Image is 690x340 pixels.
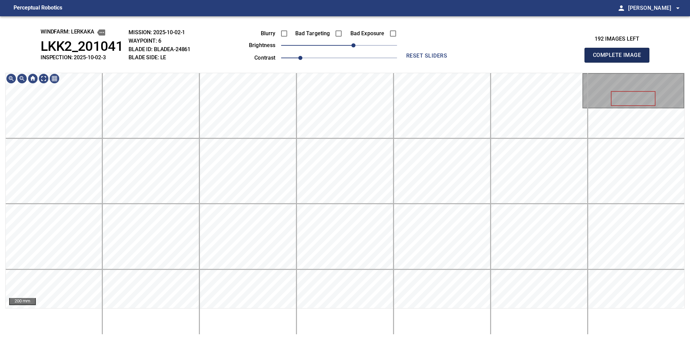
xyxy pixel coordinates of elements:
[674,4,682,12] span: arrow_drop_down
[17,73,27,84] div: Zoom out
[41,28,123,37] h2: windfarm: Lerkaka
[27,73,38,84] div: Go home
[41,39,123,55] h1: LKK2_201041
[584,48,649,63] button: Complete Image
[592,50,642,60] span: Complete Image
[402,51,451,61] span: reset sliders
[625,1,682,15] button: [PERSON_NAME]
[38,73,49,84] div: Toggle full page
[238,31,276,36] label: Blurry
[129,38,190,44] h2: WAYPOINT: 6
[41,54,123,61] h2: INSPECTION: 2025-10-02-3
[238,43,276,48] label: brightness
[292,31,330,36] label: Bad Targeting
[97,28,105,37] button: copy message details
[129,54,190,61] h2: BLADE SIDE: LE
[238,55,276,61] label: contrast
[129,29,190,36] h2: MISSION: 2025-10-02-1
[347,31,385,36] label: Bad Exposure
[129,46,190,52] h2: BLADE ID: bladeA-24861
[14,3,62,14] figcaption: Perceptual Robotics
[628,3,682,13] span: [PERSON_NAME]
[617,4,625,12] span: person
[6,73,17,84] div: Zoom in
[400,49,454,63] button: reset sliders
[584,36,649,42] h3: 192 images left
